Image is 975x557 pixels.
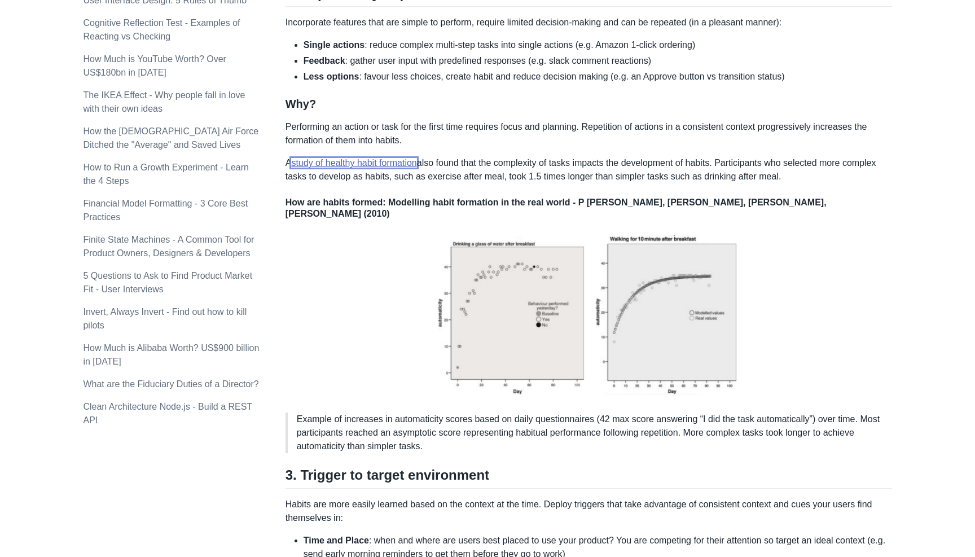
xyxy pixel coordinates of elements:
a: Finite State Machines - A Common Tool for Product Owners, Designers & Developers [83,235,254,258]
strong: Time and Place [304,536,369,545]
a: study of healthy habit formation [291,158,416,168]
img: repetition [426,229,752,404]
a: What are the Fiduciary Duties of a Director? [83,379,258,389]
a: 5 Questions to Ask to Find Product Market Fit - User Interviews [83,271,252,294]
strong: Single actions [304,40,364,50]
a: How Much is Alibaba Worth? US$900 billion in [DATE] [83,343,259,366]
a: How to Run a Growth Experiment - Learn the 4 Steps [83,163,248,186]
a: The IKEA Effect - Why people fall in love with their own ideas [83,90,245,113]
a: Clean Architecture Node.js - Build a REST API [83,402,252,425]
h3: Why? [286,97,892,111]
h2: 3. Trigger to target environment [286,467,892,488]
a: Financial Model Formatting - 3 Core Best Practices [83,199,248,222]
a: Cognitive Reflection Test - Examples of Reacting vs Checking [83,18,240,41]
li: : gather user input with predefined responses (e.g. slack comment reactions) [304,54,892,68]
strong: Feedback [304,56,345,65]
p: Incorporate features that are simple to perform, require limited decision-making and can be repea... [286,16,892,29]
a: Invert, Always Invert - Find out how to kill pilots [83,307,247,330]
li: : favour less choices, create habit and reduce decision making (e.g. an Approve button vs transit... [304,70,892,84]
p: Example of increases in automaticity scores based on daily questionnaires (42 max score answering... [297,413,883,453]
a: How the [DEMOGRAPHIC_DATA] Air Force Ditched the "Average" and Saved Lives [83,126,258,150]
li: : reduce complex multi-step tasks into single actions (e.g. Amazon 1-click ordering) [304,38,892,52]
p: Habits are more easily learned based on the context at the time. Deploy triggers that take advant... [286,498,892,525]
h4: How are habits formed: Modelling habit formation in the real world - P [PERSON_NAME], [PERSON_NAM... [286,197,892,220]
p: Performing an action or task for the first time requires focus and planning. Repetition of action... [286,120,892,147]
strong: Less options [304,72,359,81]
p: A also found that the complexity of tasks impacts the development of habits. Participants who sel... [286,156,892,183]
a: How Much is YouTube Worth? Over US$180bn in [DATE] [83,54,226,77]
